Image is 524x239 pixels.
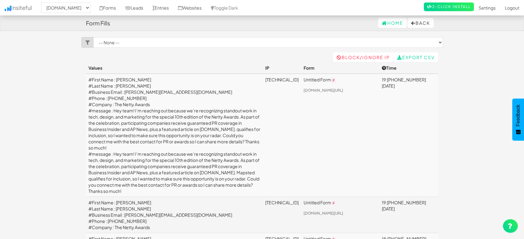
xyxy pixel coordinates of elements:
[394,52,438,62] a: Export CSV
[333,52,394,62] a: Block/Ignore IP
[512,98,524,141] button: Feedback - Show survey
[304,88,343,93] a: [DOMAIN_NAME][URL]
[86,197,263,233] td: #First Name : [PERSON_NAME] #Last Name : [PERSON_NAME] #Business Email : [PERSON_NAME][EMAIL_ADDR...
[265,77,299,82] a: [TECHNICAL_ID]
[301,62,379,74] th: Form
[378,18,407,28] a: Home
[331,78,336,83] code: #
[304,211,343,215] a: [DOMAIN_NAME][URL]
[407,18,434,28] button: Back
[304,76,377,84] p: Untitled Form
[331,201,336,206] code: #
[86,62,263,74] th: Values
[515,105,521,126] span: Feedback
[86,20,110,26] h4: Form Fills
[379,62,438,74] th: Time
[263,62,301,74] th: IP
[265,200,299,205] a: [TECHNICAL_ID]
[424,2,474,11] a: 2-Click Install
[379,197,438,233] td: 19:[PHONE_NUMBER][DATE]
[304,199,377,206] p: Untitled Form
[86,74,263,197] td: #First Name : [PERSON_NAME] #Last Name : [PERSON_NAME] #Business Email : [PERSON_NAME][EMAIL_ADDR...
[5,6,11,11] img: icon.png
[379,74,438,197] td: 19:[PHONE_NUMBER][DATE]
